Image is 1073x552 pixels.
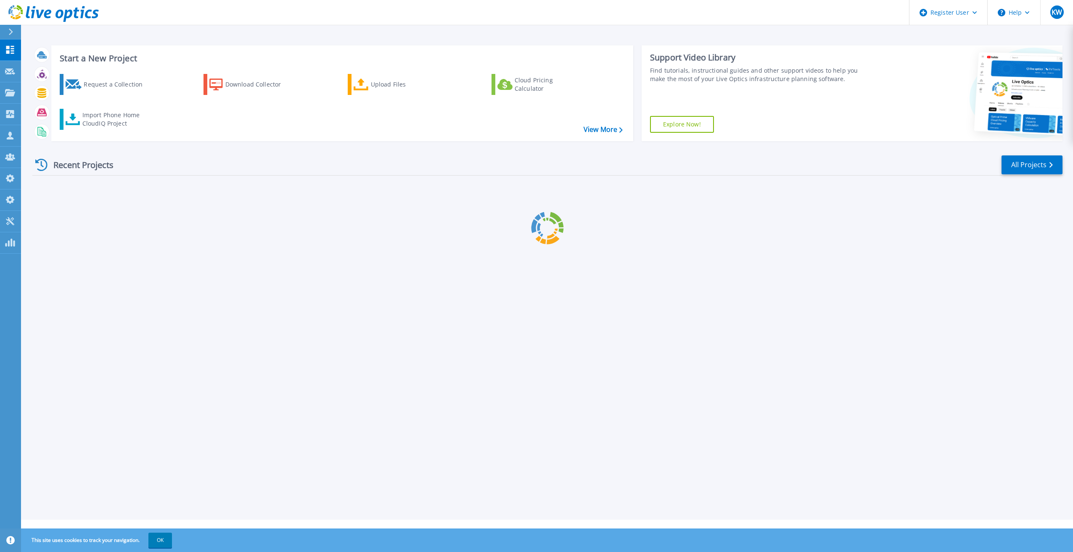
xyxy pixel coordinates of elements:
[82,111,148,128] div: Import Phone Home CloudIQ Project
[148,533,172,548] button: OK
[225,76,293,93] div: Download Collector
[348,74,441,95] a: Upload Files
[32,155,125,175] div: Recent Projects
[650,52,867,63] div: Support Video Library
[1052,9,1062,16] span: KW
[650,66,867,83] div: Find tutorials, instructional guides and other support videos to help you make the most of your L...
[492,74,585,95] a: Cloud Pricing Calculator
[23,533,172,548] span: This site uses cookies to track your navigation.
[203,74,297,95] a: Download Collector
[60,74,153,95] a: Request a Collection
[371,76,438,93] div: Upload Files
[515,76,582,93] div: Cloud Pricing Calculator
[84,76,151,93] div: Request a Collection
[650,116,714,133] a: Explore Now!
[584,126,623,134] a: View More
[1002,155,1062,174] a: All Projects
[60,54,622,63] h3: Start a New Project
